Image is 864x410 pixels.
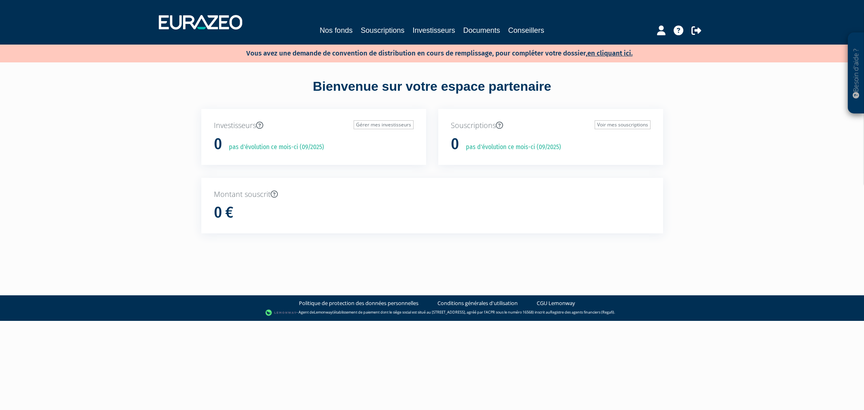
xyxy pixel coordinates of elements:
a: en cliquant ici. [587,49,633,58]
p: Souscriptions [451,120,651,131]
a: Conseillers [508,25,544,36]
img: 1732889491-logotype_eurazeo_blanc_rvb.png [159,15,242,30]
h1: 0 [214,136,222,153]
a: Lemonway [314,310,333,315]
h1: 0 € [214,204,233,221]
div: Bienvenue sur votre espace partenaire [195,77,669,109]
a: Documents [463,25,500,36]
p: pas d'évolution ce mois-ci (09/2025) [460,143,561,152]
p: Montant souscrit [214,189,651,200]
a: Politique de protection des données personnelles [299,299,418,307]
p: pas d'évolution ce mois-ci (09/2025) [223,143,324,152]
a: Voir mes souscriptions [595,120,651,129]
h1: 0 [451,136,459,153]
p: Vous avez une demande de convention de distribution en cours de remplissage, pour compléter votre... [223,47,633,58]
a: Conditions générales d'utilisation [437,299,518,307]
p: Investisseurs [214,120,414,131]
a: Nos fonds [320,25,352,36]
div: - Agent de (établissement de paiement dont le siège social est situé au [STREET_ADDRESS], agréé p... [8,309,856,317]
a: Investisseurs [412,25,455,36]
a: Souscriptions [361,25,404,36]
a: Registre des agents financiers (Regafi) [550,310,614,315]
a: Gérer mes investisseurs [354,120,414,129]
a: CGU Lemonway [537,299,575,307]
p: Besoin d'aide ? [851,37,861,110]
img: logo-lemonway.png [265,309,297,317]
